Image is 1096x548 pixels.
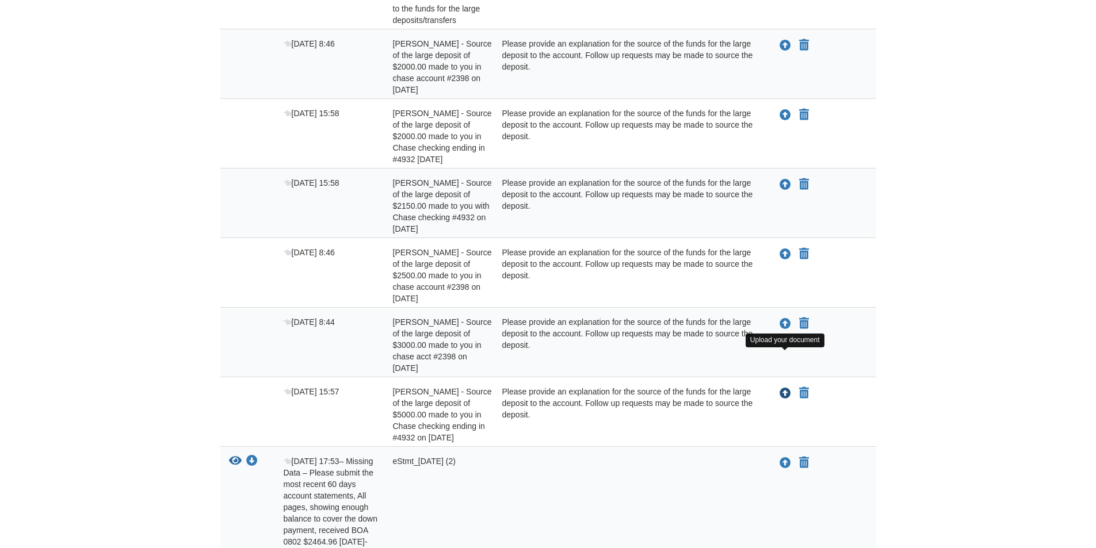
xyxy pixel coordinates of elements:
button: Upload eStmt_2025-06-24 (2) [778,455,792,470]
button: Declare Adeline Philibert - Source of the large deposit of $2000.00 made to you in chase account ... [798,39,810,52]
span: [DATE] 15:58 [284,109,339,118]
button: Upload Adeline Philibert - Source of the large deposit of $3000.00 made to you in chase acct #239... [778,316,792,331]
div: Please provide an explanation for the source of the funds for the large deposit to the account. F... [494,108,767,165]
span: [DATE] 15:57 [284,387,339,396]
button: View eStmt_2025-06-24 (2) [229,455,242,467]
span: [DATE] 8:46 [284,248,335,257]
div: Please provide an explanation for the source of the funds for the large deposit to the account. F... [494,247,767,304]
span: [DATE] 15:58 [284,178,339,187]
span: eStmt_[DATE] (2) [393,457,456,466]
span: [PERSON_NAME] - Source of the large deposit of $2000.00 made to you in chase account #2398 on [DATE] [393,39,492,94]
button: Upload Adeline Philibert - Source of the large deposit of $2150.00 made to you with Chase checkin... [778,177,792,192]
div: Please provide an explanation for the source of the funds for the large deposit to the account. F... [494,316,767,374]
div: Please provide an explanation for the source of the funds for the large deposit to the account. F... [494,38,767,95]
div: Please provide an explanation for the source of the funds for the large deposit to the account. F... [494,386,767,443]
button: Declare Adeline Philibert - Source of the large deposit of $2150.00 made to you with Chase checki... [798,178,810,191]
span: [DATE] 8:44 [284,317,335,327]
span: [PERSON_NAME] - Source of the large deposit of $2150.00 made to you with Chase checking #4932 on ... [393,178,492,233]
button: Declare Adeline Philibert - Source of the large deposit of $5000.00 made to you in Chase checking... [798,386,810,400]
span: [PERSON_NAME] - Source of the large deposit of $2500.00 made to you in chase account #2398 on [DATE] [393,248,492,303]
button: Upload Adeline Philibert - Source of the large deposit of $2000.00 made to you in chase account #... [778,38,792,53]
span: [PERSON_NAME] - Source of the large deposit of $5000.00 made to you in Chase checking ending in #... [393,387,492,442]
button: Upload Adeline Philibert - Source of the large deposit of $5000.00 made to you in Chase checking ... [778,386,792,401]
span: [DATE] 8:46 [284,39,335,48]
div: Upload your document [746,334,824,347]
button: Upload Adeline Philibert - Source of the large deposit of $2000.00 made to you in Chase checking ... [778,108,792,122]
span: [DATE] 17:53 [284,457,339,466]
a: Download eStmt_2025-06-24 (2) [246,457,258,466]
button: Declare Adeline Philibert - Source of the large deposit of $2500.00 made to you in chase account ... [798,247,810,261]
button: Declare Adeline Philibert - Source of the large deposit of $3000.00 made to you in chase acct #23... [798,317,810,331]
button: Declare Adeline Philibert - Source of the large deposit of $2000.00 made to you in Chase checking... [798,108,810,122]
button: Upload Adeline Philibert - Source of the large deposit of $2500.00 made to you in chase account #... [778,247,792,262]
button: Declare eStmt_2025-06-24 (2) not applicable [798,456,810,470]
span: [PERSON_NAME] - Source of the large deposit of $2000.00 made to you in Chase checking ending in #... [393,109,492,164]
div: Please provide an explanation for the source of the funds for the large deposit to the account. F... [494,177,767,235]
span: [PERSON_NAME] - Source of the large deposit of $3000.00 made to you in chase acct #2398 on [DATE] [393,317,492,373]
